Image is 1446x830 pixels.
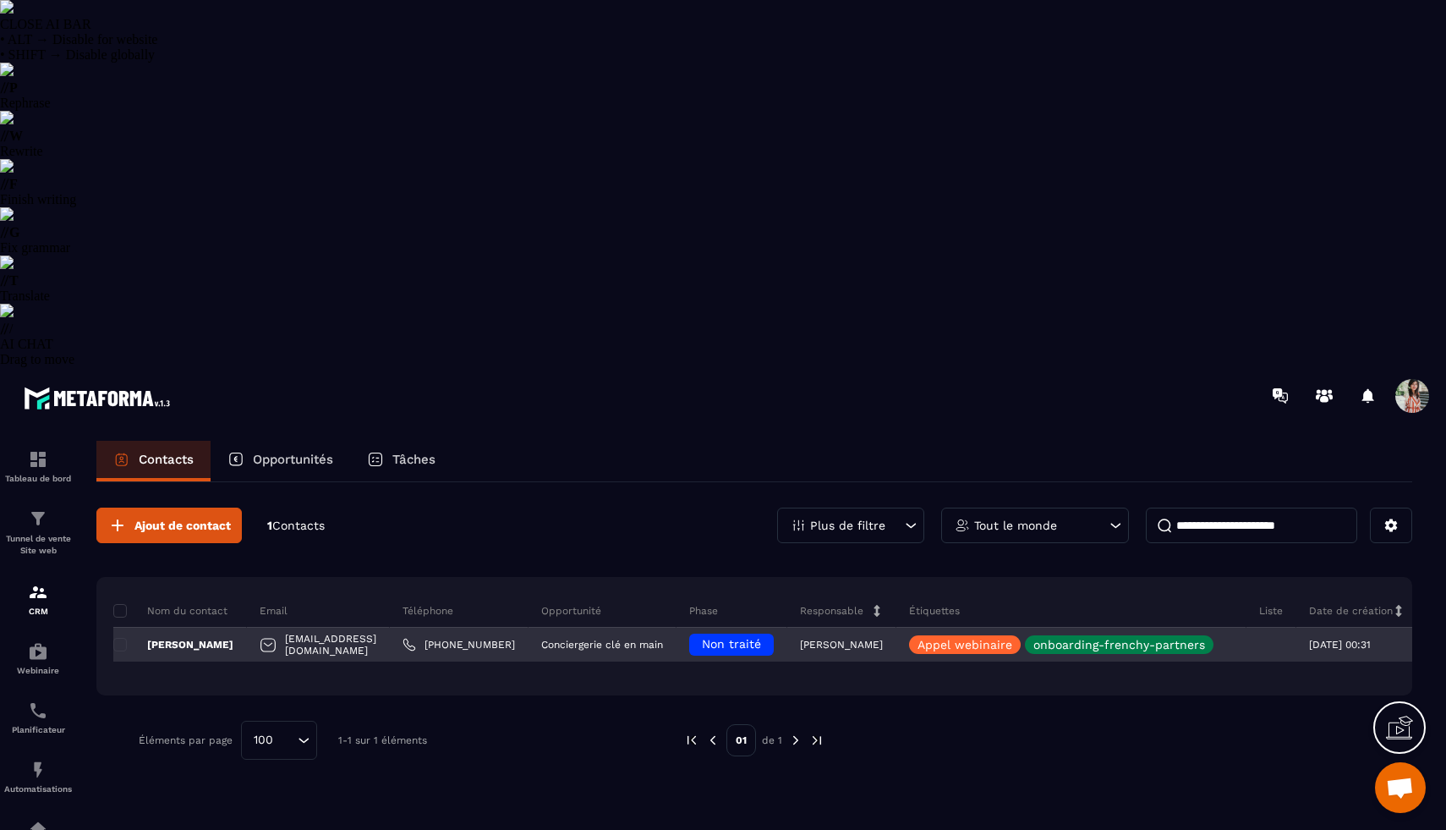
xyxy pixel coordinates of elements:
p: 1-1 sur 1 éléments [338,734,427,746]
img: next [809,733,824,748]
img: formation [28,449,48,470]
div: Search for option [241,721,317,760]
img: prev [684,733,699,748]
p: Appel webinaire [917,639,1012,651]
img: prev [705,733,720,748]
p: Tâches [392,452,435,467]
p: Opportunité [541,604,601,618]
p: [PERSON_NAME] [800,639,883,651]
a: schedulerschedulerPlanificateur [4,688,72,747]
p: Phase [689,604,718,618]
img: scheduler [28,701,48,721]
p: Plus de filtre [810,519,885,531]
input: Search for option [279,731,293,750]
p: Planificateur [4,725,72,734]
div: Ouvrir le chat [1375,762,1426,813]
p: [DATE] 00:31 [1309,639,1371,651]
p: Contacts [139,452,194,467]
p: [PERSON_NAME] [113,638,233,651]
p: 01 [726,724,756,756]
p: Tableau de bord [4,474,72,483]
p: Webinaire [4,666,72,675]
p: Liste [1259,604,1283,618]
p: Opportunités [253,452,333,467]
img: formation [28,508,48,529]
p: Conciergerie clé en main [541,639,663,651]
p: onboarding-frenchy-partners [1033,639,1205,651]
img: formation [28,582,48,602]
p: Nom du contact [113,604,227,618]
p: CRM [4,607,72,616]
span: Non traité [702,637,761,651]
p: Responsable [800,604,863,618]
p: Tunnel de vente Site web [4,533,72,557]
span: 100 [248,731,279,750]
p: Éléments par page [139,734,233,746]
img: logo [24,382,176,414]
p: de 1 [762,734,782,747]
a: automationsautomationsWebinaire [4,629,72,688]
img: next [788,733,803,748]
a: formationformationTableau de bord [4,437,72,496]
img: automations [28,760,48,780]
img: automations [28,641,48,662]
a: Opportunités [211,441,350,481]
p: Étiquettes [909,604,960,618]
span: Contacts [272,519,325,532]
a: [PHONE_NUMBER] [403,638,515,651]
a: Contacts [96,441,211,481]
a: Tâches [350,441,452,481]
p: Email [260,604,288,618]
a: formationformationCRM [4,569,72,629]
a: formationformationTunnel de vente Site web [4,496,72,569]
p: Automatisations [4,784,72,794]
button: Ajout de contact [96,508,242,543]
p: 1 [267,518,325,534]
span: Ajout de contact [134,517,231,534]
a: automationsautomationsAutomatisations [4,747,72,806]
p: Téléphone [403,604,453,618]
p: Tout le monde [974,519,1057,531]
p: Date de création [1309,604,1393,618]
